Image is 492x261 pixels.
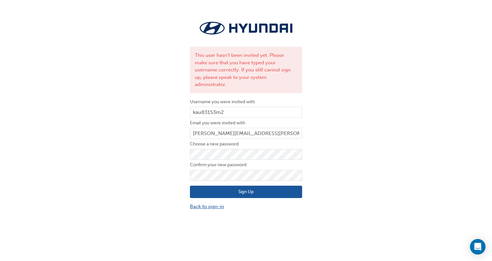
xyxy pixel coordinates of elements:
div: Open Intercom Messenger [470,239,485,255]
button: Sign Up [190,186,302,198]
label: Email you were invited with [190,119,302,127]
label: Confirm your new password [190,161,302,169]
a: Back to sign-in [190,203,302,210]
img: Trak [190,19,302,37]
label: Choose a new password [190,140,302,148]
label: Username you were invited with [190,98,302,106]
input: Username [190,107,302,118]
div: This user hasn't been invited yet. Please make sure that you have typed your username correctly. ... [190,47,302,93]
